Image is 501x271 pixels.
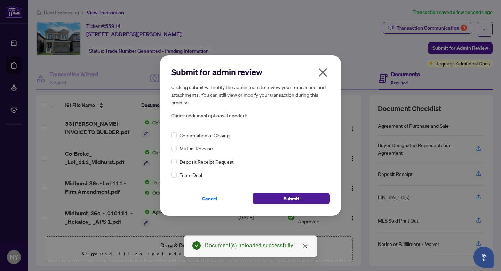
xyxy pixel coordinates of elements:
h2: Submit for admin review [171,67,330,78]
span: Check additional options if needed: [171,112,330,120]
span: Deposit Receipt Request [180,158,234,165]
span: Mutual Release [180,145,213,152]
a: Close [301,242,309,250]
div: Document(s) uploaded successfully. [205,241,309,250]
h5: Clicking submit will notify the admin team to review your transaction and attachments. You can st... [171,83,330,106]
span: Team Deal [180,171,202,179]
button: Open asap [473,247,494,268]
button: Cancel [171,193,248,204]
span: close [317,67,328,78]
span: Confirmation of Closing [180,131,230,139]
span: Submit [284,193,299,204]
span: close [302,243,308,249]
span: Cancel [202,193,217,204]
button: Submit [253,193,330,204]
span: check-circle [192,241,201,250]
